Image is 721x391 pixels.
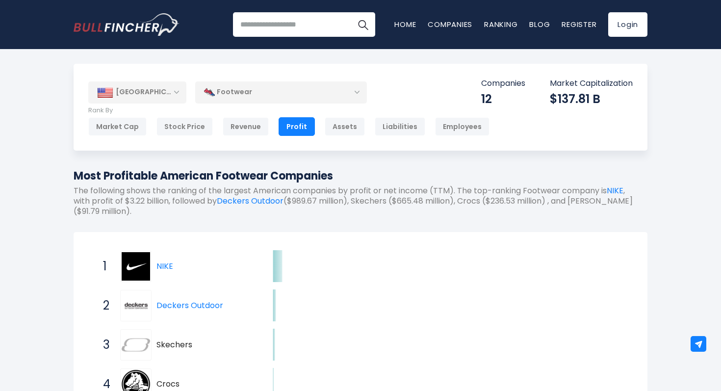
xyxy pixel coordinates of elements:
[279,117,315,136] div: Profit
[375,117,425,136] div: Liabilities
[529,19,550,29] a: Blog
[88,106,489,115] p: Rank By
[156,300,223,311] a: Deckers Outdoor
[98,337,108,353] span: 3
[122,291,150,320] img: Deckers Outdoor
[484,19,517,29] a: Ranking
[195,81,367,104] div: Footwear
[74,186,647,216] p: The following shows the ranking of the largest American companies by profit or net income (TTM). ...
[120,290,156,321] a: Deckers Outdoor
[217,195,283,207] a: Deckers Outdoor
[608,12,647,37] a: Login
[120,251,156,282] a: NIKE
[223,117,269,136] div: Revenue
[351,12,375,37] button: Search
[550,78,633,89] p: Market Capitalization
[122,331,150,359] img: Skechers
[435,117,489,136] div: Employees
[607,185,623,196] a: NIKE
[481,78,525,89] p: Companies
[156,261,173,272] a: NIKE
[428,19,472,29] a: Companies
[74,13,179,36] a: Go to homepage
[481,91,525,106] div: 12
[394,19,416,29] a: Home
[74,13,180,36] img: Bullfincher logo
[88,117,147,136] div: Market Cap
[74,168,647,184] h1: Most Profitable American Footwear Companies
[122,252,150,281] img: NIKE
[98,258,108,275] span: 1
[562,19,596,29] a: Register
[88,81,186,103] div: [GEOGRAPHIC_DATA]
[156,379,231,390] span: Crocs
[325,117,365,136] div: Assets
[550,91,633,106] div: $137.81 B
[156,340,231,350] span: Skechers
[156,117,213,136] div: Stock Price
[98,297,108,314] span: 2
